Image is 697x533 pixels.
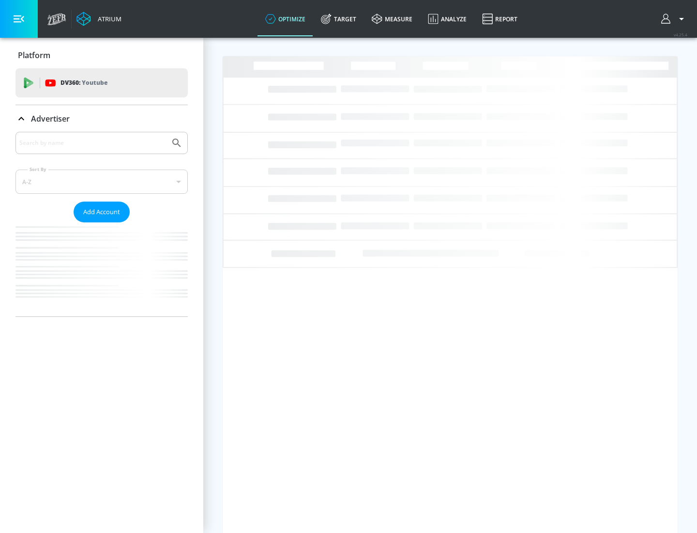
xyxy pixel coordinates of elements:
p: Youtube [82,78,107,88]
a: optimize [258,1,313,36]
div: Advertiser [15,132,188,316]
p: DV360: [61,78,107,88]
a: Report [474,1,525,36]
p: Advertiser [31,113,70,124]
a: Target [313,1,364,36]
div: Advertiser [15,105,188,132]
a: Atrium [76,12,121,26]
p: Platform [18,50,50,61]
div: Platform [15,42,188,69]
a: measure [364,1,420,36]
button: Add Account [74,202,130,222]
div: Atrium [94,15,121,23]
div: DV360: Youtube [15,68,188,97]
span: Add Account [83,206,120,218]
a: Analyze [420,1,474,36]
input: Search by name [19,137,166,149]
nav: list of Advertiser [15,222,188,316]
span: v 4.25.4 [674,32,687,37]
div: A-Z [15,170,188,194]
label: Sort By [28,166,48,172]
